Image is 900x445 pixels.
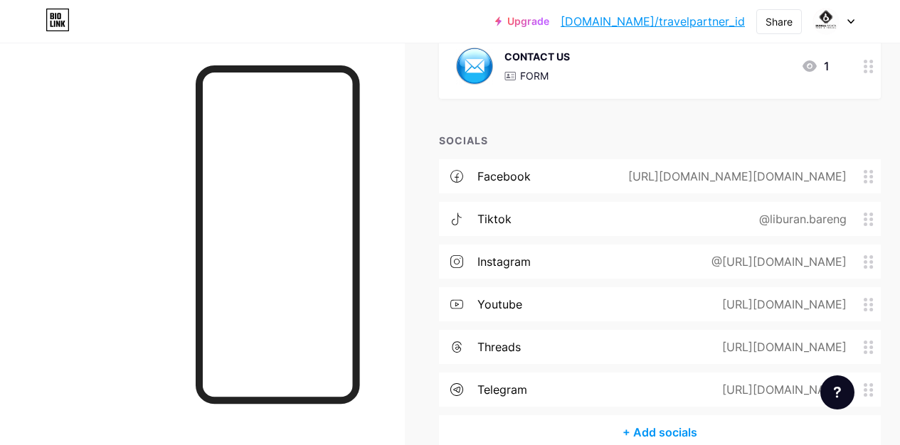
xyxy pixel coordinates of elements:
div: youtube [477,296,522,313]
p: FORM [520,68,549,83]
div: Share [766,14,793,29]
div: tiktok [477,210,512,227]
div: @[URL][DOMAIN_NAME] [689,253,864,270]
div: [URL][DOMAIN_NAME] [699,296,864,313]
img: CONTACT US [456,48,493,85]
div: telegram [477,381,527,398]
div: [URL][DOMAIN_NAME] [699,338,864,355]
a: [DOMAIN_NAME]/travelpartner_id [561,13,745,30]
div: SOCIALS [439,133,881,148]
a: Upgrade [495,16,549,27]
div: 1 [801,58,830,75]
div: facebook [477,168,531,185]
div: threads [477,338,521,355]
img: travelpartner_id [812,8,840,35]
div: instagram [477,253,531,270]
div: CONTACT US [504,49,570,64]
div: @liburan.bareng [736,210,864,227]
div: [URL][DOMAIN_NAME][DOMAIN_NAME] [605,168,864,185]
div: [URL][DOMAIN_NAME] [699,381,864,398]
